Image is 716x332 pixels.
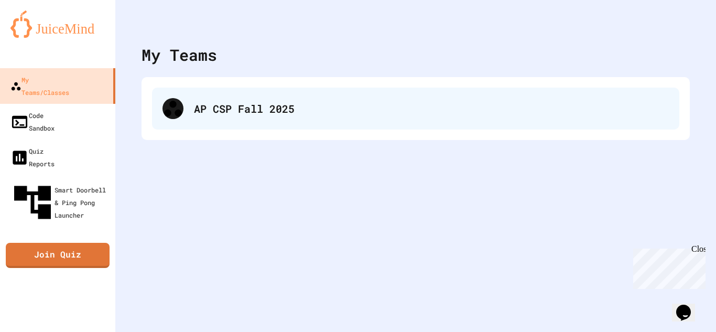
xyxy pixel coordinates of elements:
[142,43,217,67] div: My Teams
[10,180,111,224] div: Smart Doorbell & Ping Pong Launcher
[10,109,55,134] div: Code Sandbox
[672,290,706,322] iframe: chat widget
[629,244,706,289] iframe: chat widget
[10,10,105,38] img: logo-orange.svg
[194,101,669,116] div: AP CSP Fall 2025
[10,145,55,170] div: Quiz Reports
[152,88,679,130] div: AP CSP Fall 2025
[10,73,69,99] div: My Teams/Classes
[6,243,110,268] a: Join Quiz
[4,4,72,67] div: Chat with us now!Close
